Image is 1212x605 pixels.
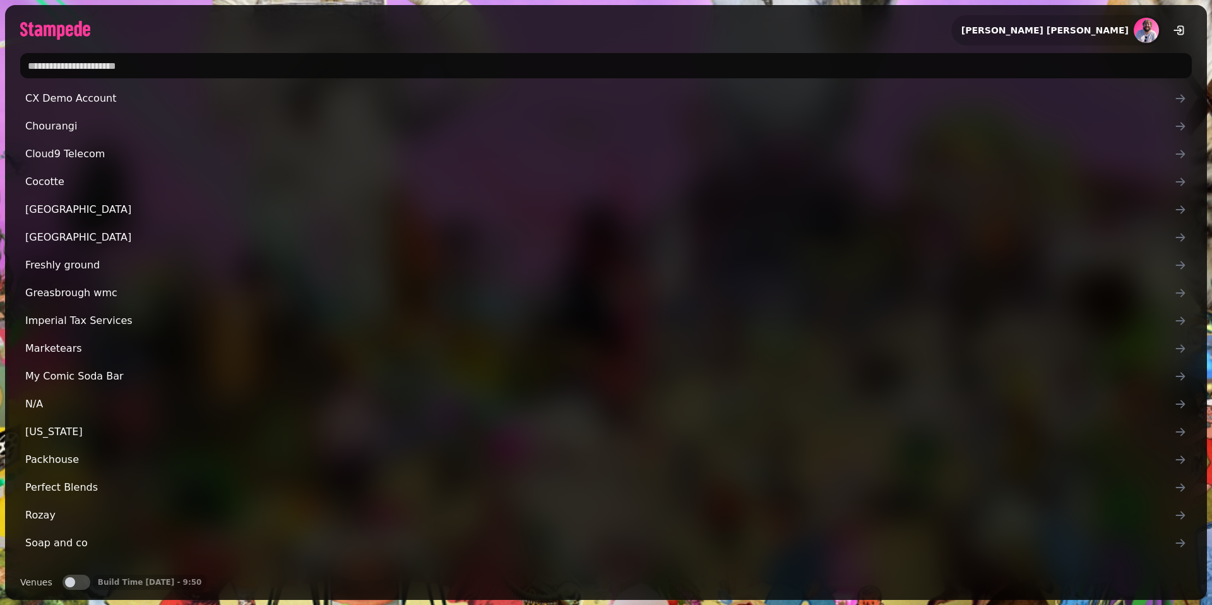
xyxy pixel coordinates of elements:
button: logout [1167,18,1192,43]
span: CX Demo Account [25,91,1174,106]
span: [GEOGRAPHIC_DATA] [25,202,1174,217]
a: Cloud9 Telecom [20,141,1192,167]
span: Imperial Tax Services [25,313,1174,328]
a: Chourangi [20,114,1192,139]
a: [GEOGRAPHIC_DATA] [20,225,1192,250]
h2: [PERSON_NAME] [PERSON_NAME] [961,24,1129,37]
a: Stampede Root Org [20,558,1192,584]
a: [GEOGRAPHIC_DATA] [20,197,1192,222]
span: [US_STATE] [25,424,1174,440]
span: Cocotte [25,174,1174,189]
img: logo [20,21,90,40]
a: Freshly ground [20,253,1192,278]
span: My Comic Soda Bar [25,369,1174,384]
a: Cocotte [20,169,1192,195]
img: aHR0cHM6Ly93d3cuZ3JhdmF0YXIuY29tL2F2YXRhci85MmY5ZTMxNmUzNTJlOGU2NGI0NmM4MTI2OGVjMGVhYT9zPTE1MCZkP... [1134,18,1159,43]
span: Greasbrough wmc [25,285,1174,301]
label: Venues [20,575,52,590]
a: Marketears [20,336,1192,361]
a: Imperial Tax Services [20,308,1192,333]
a: Greasbrough wmc [20,280,1192,306]
span: Packhouse [25,452,1174,467]
a: Packhouse [20,447,1192,472]
span: Soap and co [25,536,1174,551]
a: CX Demo Account [20,86,1192,111]
span: Marketears [25,341,1174,356]
a: Perfect Blends [20,475,1192,500]
p: Build Time [DATE] - 9:50 [98,577,202,587]
span: [GEOGRAPHIC_DATA] [25,230,1174,245]
span: Chourangi [25,119,1174,134]
span: Cloud9 Telecom [25,147,1174,162]
a: [US_STATE] [20,419,1192,445]
span: Freshly ground [25,258,1174,273]
a: Soap and co [20,530,1192,556]
span: Perfect Blends [25,480,1174,495]
a: N/A [20,392,1192,417]
span: Rozay [25,508,1174,523]
a: My Comic Soda Bar [20,364,1192,389]
span: Stampede Root Org [25,563,1174,578]
span: N/A [25,397,1174,412]
a: Rozay [20,503,1192,528]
